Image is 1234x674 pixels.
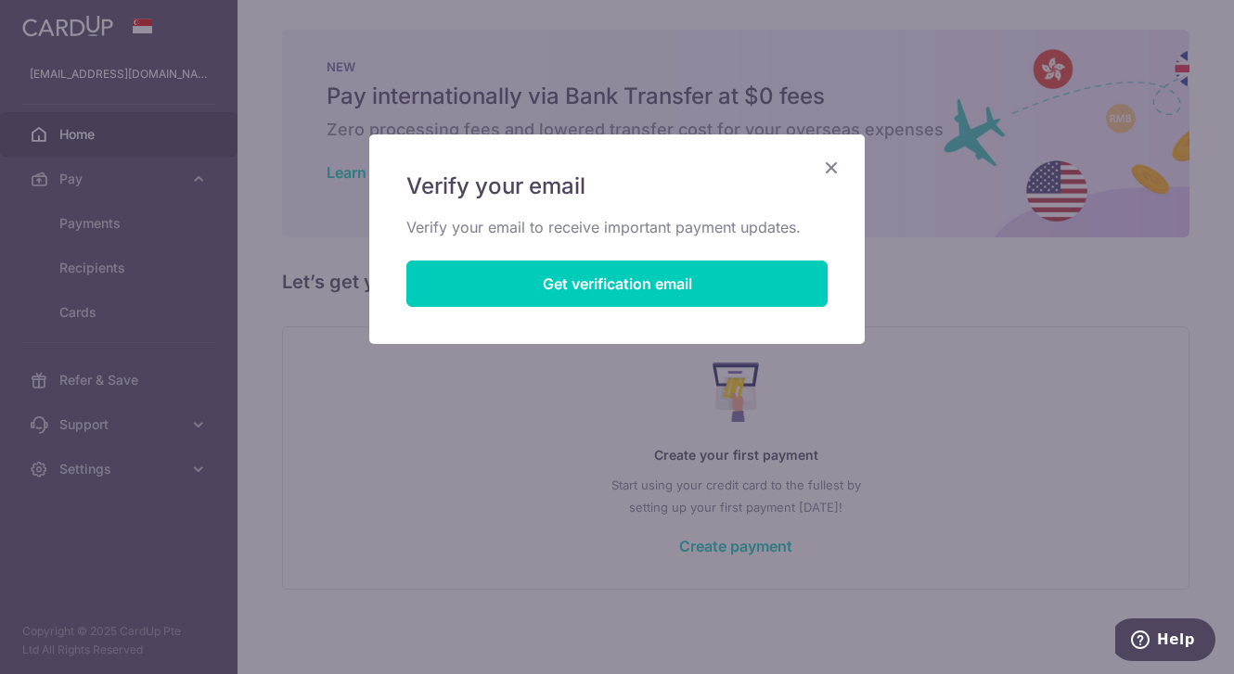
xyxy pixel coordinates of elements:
button: Close [820,157,842,179]
span: Verify your email [406,172,585,201]
iframe: Opens a widget where you can find more information [1115,618,1215,665]
button: Get verification email [406,261,828,307]
p: Verify your email to receive important payment updates. [406,216,828,238]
